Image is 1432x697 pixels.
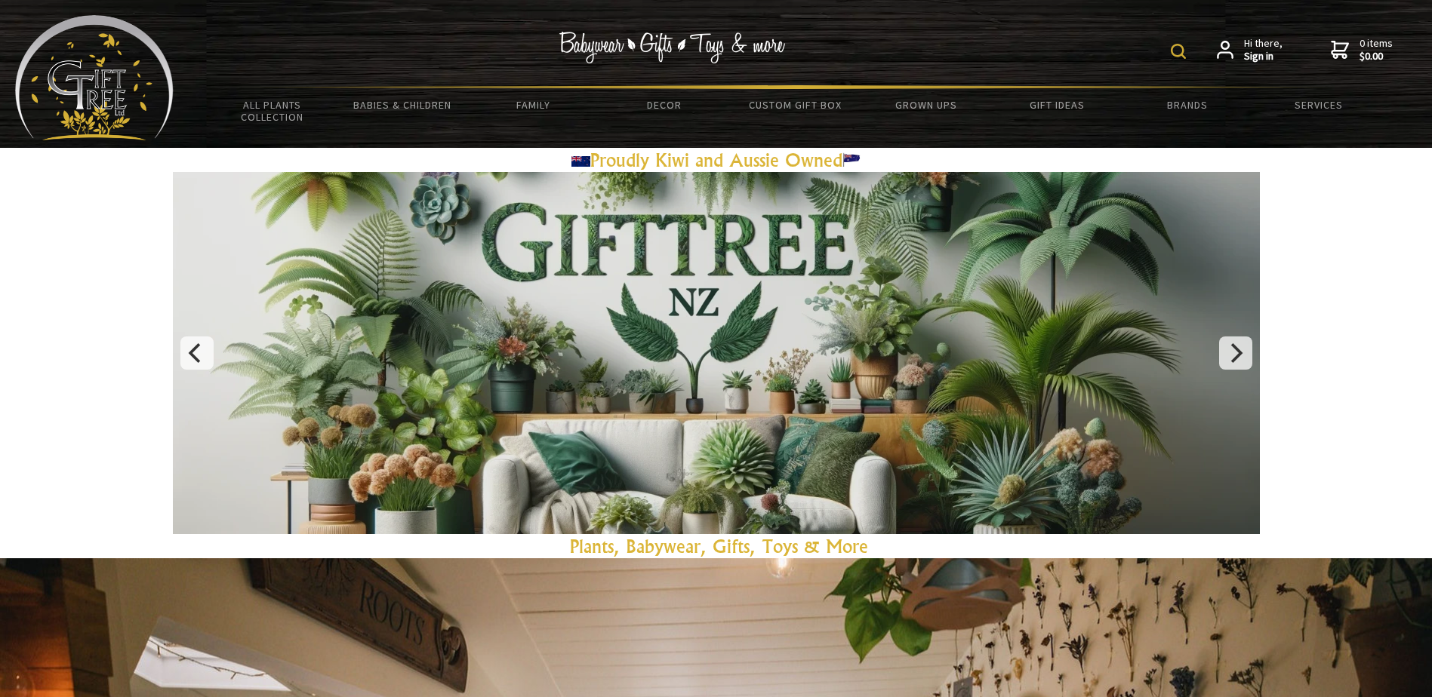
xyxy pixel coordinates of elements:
[1244,50,1283,63] strong: Sign in
[1123,89,1253,121] a: Brands
[861,89,991,121] a: Grown Ups
[15,15,174,140] img: Babyware - Gifts - Toys and more...
[730,89,861,121] a: Custom Gift Box
[207,89,337,133] a: All Plants Collection
[1244,37,1283,63] span: Hi there,
[180,336,214,370] button: Previous
[1171,44,1186,59] img: product search
[1219,336,1252,370] button: Next
[1331,37,1393,63] a: 0 items$0.00
[571,149,861,171] a: Proudly Kiwi and Aussie Owned
[1253,89,1384,121] a: Services
[1360,50,1393,63] strong: $0.00
[337,89,468,121] a: Babies & Children
[991,89,1122,121] a: Gift Ideas
[559,32,786,63] img: Babywear - Gifts - Toys & more
[1360,36,1393,63] span: 0 items
[599,89,729,121] a: Decor
[1217,37,1283,63] a: Hi there,Sign in
[468,89,599,121] a: Family
[570,535,859,557] a: Plants, Babywear, Gifts, Toys & Mor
